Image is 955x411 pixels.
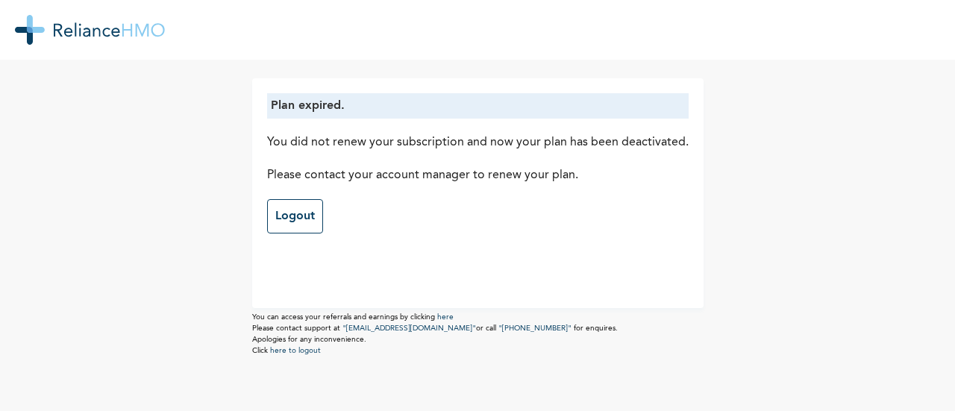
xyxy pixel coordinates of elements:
p: Click [252,345,704,357]
p: You did not renew your subscription and now your plan has been deactivated. [267,134,689,151]
a: "[EMAIL_ADDRESS][DOMAIN_NAME]" [342,324,476,332]
p: Plan expired. [271,97,685,115]
a: here to logout [270,347,321,354]
p: You can access your referrals and earnings by clicking [252,312,704,323]
img: RelianceHMO [15,15,165,45]
a: "[PHONE_NUMBER]" [498,324,572,332]
a: Logout [267,199,323,233]
p: Please contact your account manager to renew your plan. [267,166,689,184]
p: Please contact support at or call for enquires. Apologies for any inconvenience. [252,323,704,345]
a: here [437,313,454,321]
